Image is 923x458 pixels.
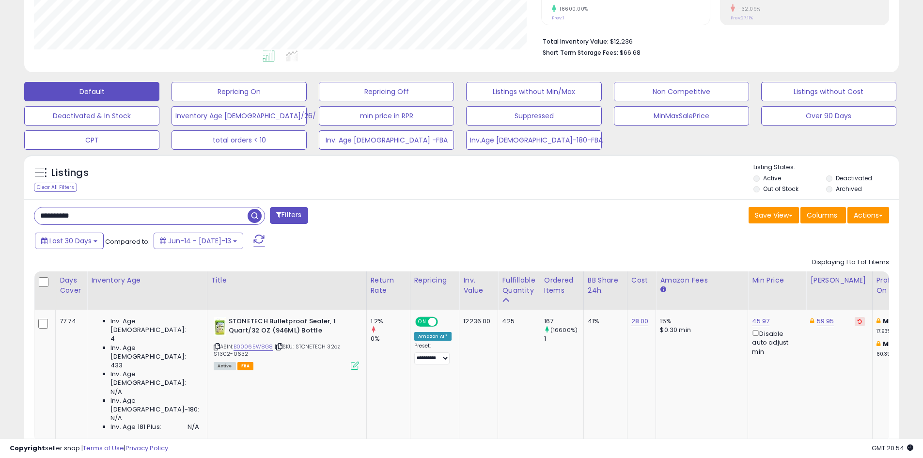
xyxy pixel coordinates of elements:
small: 16600.00% [556,5,588,13]
li: $12,236 [543,35,882,47]
span: 4 [110,334,115,343]
button: Actions [847,207,889,223]
button: Repricing Off [319,82,454,101]
span: | SKU: STONETECH 32oz ST302-0632 [214,343,340,357]
button: Columns [800,207,846,223]
span: N/A [188,423,199,431]
div: Preset: [414,343,452,364]
span: ON [416,318,428,326]
div: Inv. value [463,275,494,296]
span: Inv. Age [DEMOGRAPHIC_DATA]-180: [110,396,199,414]
div: 1.2% [371,317,410,326]
span: All listings currently available for purchase on Amazon [214,362,236,370]
span: $66.68 [620,48,641,57]
a: 45.97 [752,316,769,326]
label: Deactivated [836,174,872,182]
a: 59.95 [817,316,834,326]
button: Listings without Cost [761,82,896,101]
a: 28.00 [631,316,649,326]
a: Terms of Use [83,443,124,453]
button: Save View [749,207,799,223]
span: Inv. Age [DEMOGRAPHIC_DATA]: [110,370,199,387]
button: Deactivated & In Stock [24,106,159,126]
div: 12236.00 [463,317,490,326]
button: Last 30 Days [35,233,104,249]
div: 1 [544,334,583,343]
span: OFF [436,318,452,326]
span: Last 30 Days [49,236,92,246]
a: B00065W8G8 [234,343,273,351]
div: ASIN: [214,317,359,369]
div: Return Rate [371,275,406,296]
button: MinMaxSalePrice [614,106,749,126]
span: 433 [110,361,123,370]
button: min price in RPR [319,106,454,126]
strong: Copyright [10,443,45,453]
p: Listing States: [753,163,899,172]
b: Max: [883,339,900,348]
div: Amazon Fees [660,275,744,285]
span: 2025-08-13 20:54 GMT [872,443,913,453]
div: Days Cover [60,275,83,296]
div: Repricing [414,275,455,285]
button: total orders < 10 [172,130,307,150]
label: Archived [836,185,862,193]
div: Title [211,275,362,285]
div: seller snap | | [10,444,168,453]
button: Inventory Age [DEMOGRAPHIC_DATA]/26/ [172,106,307,126]
span: Inv. Age [DEMOGRAPHIC_DATA]: [110,317,199,334]
small: -32.09% [735,5,761,13]
span: Jun-14 - [DATE]-13 [168,236,231,246]
div: Min Price [752,275,802,285]
div: 167 [544,317,583,326]
div: 41% [588,317,620,326]
span: Inv. Age 181 Plus: [110,423,161,431]
button: Jun-14 - [DATE]-13 [154,233,243,249]
span: Columns [807,210,837,220]
button: Repricing On [172,82,307,101]
div: Displaying 1 to 1 of 1 items [812,258,889,267]
b: Total Inventory Value: [543,37,609,46]
span: FBA [237,362,254,370]
div: 425 [502,317,532,326]
button: CPT [24,130,159,150]
b: Short Term Storage Fees: [543,48,618,57]
small: (16600%) [550,326,578,334]
span: N/A [110,388,122,396]
b: Min: [883,316,897,326]
button: Non Competitive [614,82,749,101]
span: N/A [110,414,122,423]
a: Privacy Policy [125,443,168,453]
h5: Listings [51,166,89,180]
div: 15% [660,317,740,326]
img: 417w0cxIc1L._SL40_.jpg [214,317,226,336]
small: Amazon Fees. [660,285,666,294]
button: Filters [270,207,308,224]
button: Listings without Min/Max [466,82,601,101]
div: Amazon AI * [414,332,452,341]
small: Prev: 27.11% [731,15,753,21]
button: Over 90 Days [761,106,896,126]
button: Suppressed [466,106,601,126]
div: Cost [631,275,652,285]
div: 0% [371,334,410,343]
b: STONETECH Bulletproof Sealer, 1 Quart/32 OZ (946ML) Bottle [229,317,346,337]
div: Clear All Filters [34,183,77,192]
button: Inv. Age [DEMOGRAPHIC_DATA] -FBA [319,130,454,150]
div: Disable auto adjust min [752,328,798,356]
span: Compared to: [105,237,150,246]
div: [PERSON_NAME] [810,275,868,285]
div: 77.74 [60,317,79,326]
span: Inv. Age [DEMOGRAPHIC_DATA]: [110,344,199,361]
button: Inv.Age [DEMOGRAPHIC_DATA]-180-FBA [466,130,601,150]
label: Active [763,174,781,182]
label: Out of Stock [763,185,798,193]
button: Default [24,82,159,101]
div: BB Share 24h. [588,275,623,296]
div: Fulfillable Quantity [502,275,535,296]
div: $0.30 min [660,326,740,334]
div: Ordered Items [544,275,579,296]
small: Prev: 1 [552,15,564,21]
div: Inventory Age [91,275,203,285]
